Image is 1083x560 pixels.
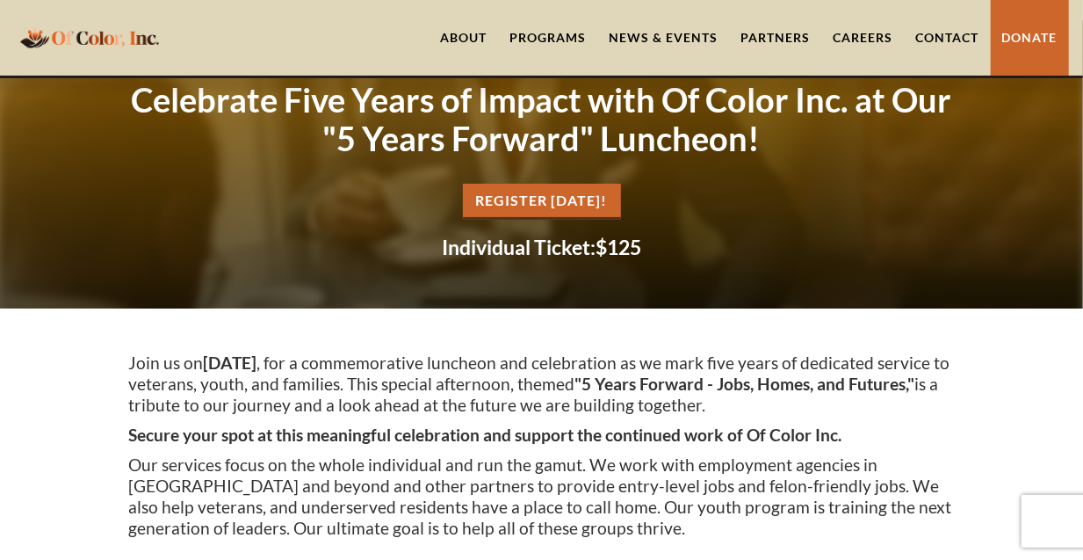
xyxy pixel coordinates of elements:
[15,17,164,58] a: home
[129,425,842,445] strong: Secure your spot at this meaningful celebration and support the continued work of Of Color Inc.
[463,184,621,220] a: REgister [DATE]!
[204,353,257,373] strong: [DATE]
[129,353,955,416] p: Join us on , for a commemorative luncheon and celebration as we mark five years of dedicated serv...
[510,29,587,47] div: Programs
[129,455,955,539] p: Our services focus on the whole individual and run the gamut. We work with employment agencies in...
[132,79,952,158] strong: Celebrate Five Years of Impact with Of Color Inc. at Our "5 Years Forward" Luncheon!
[129,237,955,258] h2: $125
[575,374,915,394] strong: "5 Years Forward - Jobs, Homes, and Futures,"
[442,235,596,259] strong: Individual Ticket:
